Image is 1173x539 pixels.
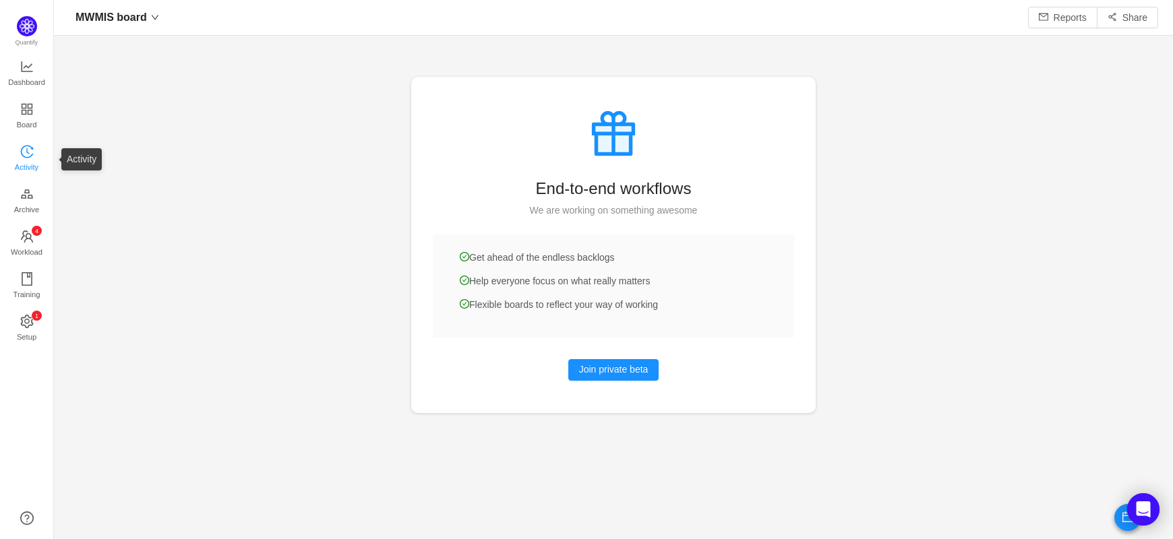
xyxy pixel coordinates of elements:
[20,61,34,88] a: Dashboard
[34,311,38,321] p: 1
[20,145,34,158] i: icon: history
[20,315,34,342] a: icon: settingSetup
[11,239,42,265] span: Workload
[20,103,34,130] a: Board
[76,7,147,28] span: MWMIS board
[1114,504,1141,531] button: icon: calendar
[32,311,42,321] sup: 1
[20,273,34,300] a: Training
[15,154,38,181] span: Activity
[568,359,659,381] button: Join private beta
[20,511,34,525] a: icon: question-circle
[20,272,34,286] i: icon: book
[32,226,42,236] sup: 4
[13,281,40,308] span: Training
[20,187,34,201] i: icon: gold
[17,323,36,350] span: Setup
[20,188,34,215] a: Archive
[1028,7,1097,28] button: icon: mailReports
[20,230,34,257] a: icon: teamWorkload
[20,102,34,116] i: icon: appstore
[1127,493,1160,526] div: Open Intercom Messenger
[17,111,37,138] span: Board
[34,226,38,236] p: 4
[20,315,34,328] i: icon: setting
[20,146,34,172] a: Activity
[1097,7,1158,28] button: icon: share-altShare
[151,13,159,22] i: icon: down
[16,39,38,46] span: Quantify
[8,69,45,96] span: Dashboard
[17,16,37,36] img: Quantify
[20,230,34,243] i: icon: team
[20,60,34,73] i: icon: line-chart
[14,196,39,223] span: Archive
